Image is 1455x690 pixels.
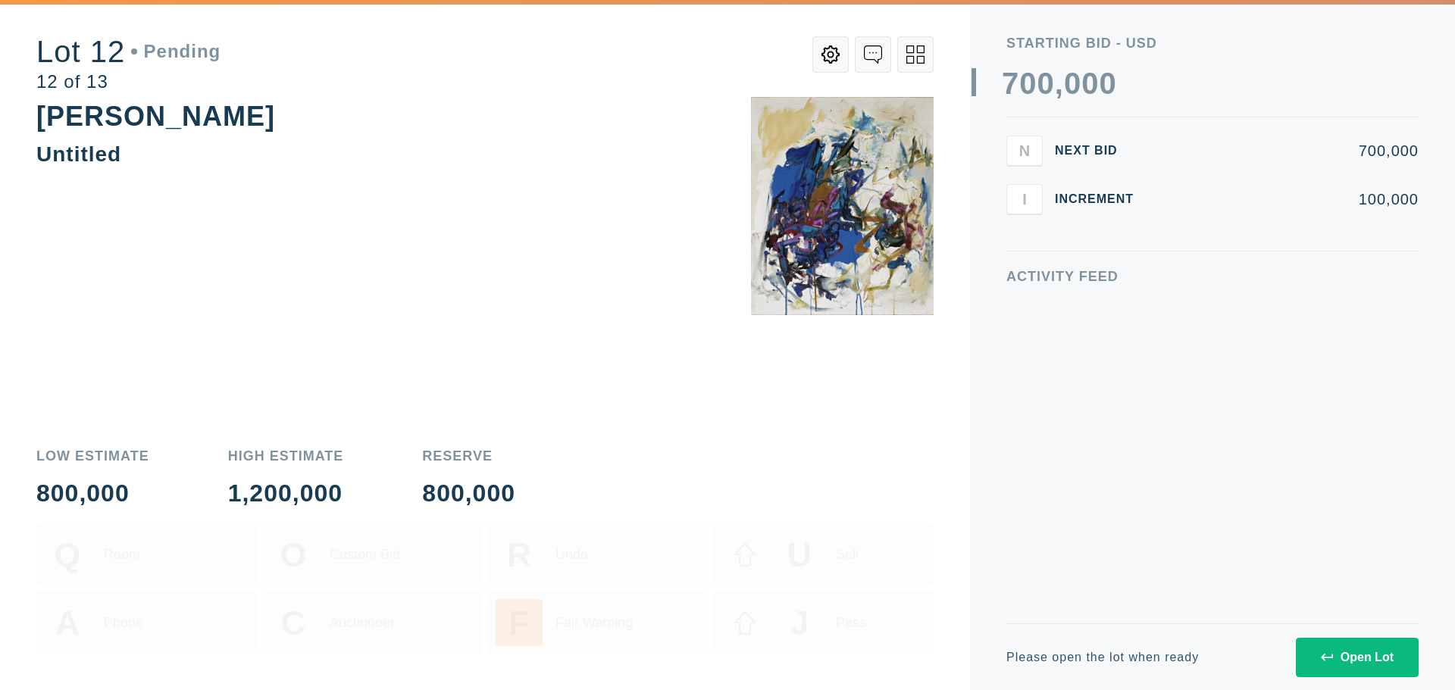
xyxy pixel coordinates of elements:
div: Pending [131,42,221,61]
div: 800,000 [422,481,515,505]
div: 1,200,000 [228,481,344,505]
div: 7 [1002,68,1019,98]
div: 0 [1019,68,1037,98]
span: I [1022,190,1027,208]
div: High Estimate [228,449,344,463]
div: Reserve [422,449,515,463]
button: I [1006,184,1043,214]
div: 800,000 [36,481,149,505]
div: 0 [1099,68,1116,98]
div: 100,000 [1158,192,1419,207]
button: N [1006,136,1043,166]
div: 12 of 13 [36,73,221,91]
div: Low Estimate [36,449,149,463]
div: Activity Feed [1006,270,1419,283]
div: Starting Bid - USD [1006,36,1419,50]
div: 0 [1064,68,1081,98]
button: Open Lot [1296,638,1419,677]
div: Untitled [36,142,121,166]
div: Please open the lot when ready [1006,651,1199,663]
div: Increment [1055,193,1146,205]
span: N [1019,142,1030,159]
div: 0 [1081,68,1099,98]
div: Open Lot [1321,651,1394,664]
div: [PERSON_NAME] [36,101,275,132]
div: 700,000 [1158,143,1419,158]
div: , [1055,68,1064,371]
div: Lot 12 [36,36,221,67]
div: Next Bid [1055,145,1146,157]
div: 0 [1037,68,1055,98]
